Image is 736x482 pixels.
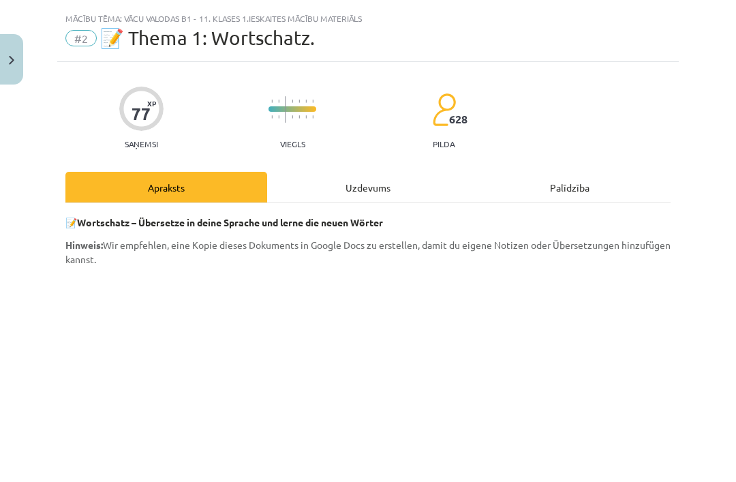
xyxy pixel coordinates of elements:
img: icon-short-line-57e1e144782c952c97e751825c79c345078a6d821885a25fce030b3d8c18986b.svg [292,115,293,119]
img: icon-short-line-57e1e144782c952c97e751825c79c345078a6d821885a25fce030b3d8c18986b.svg [271,115,273,119]
span: Wir empfehlen, eine Kopie dieses Dokuments in Google Docs zu erstellen, damit du eigene Notizen o... [65,239,671,265]
div: Mācību tēma: Vācu valodas b1 - 11. klases 1.ieskaites mācību materiāls [65,14,671,23]
p: Viegls [280,139,305,149]
div: Uzdevums [267,172,469,202]
div: 77 [132,104,151,123]
img: icon-short-line-57e1e144782c952c97e751825c79c345078a6d821885a25fce030b3d8c18986b.svg [305,100,307,103]
img: icon-close-lesson-0947bae3869378f0d4975bcd49f059093ad1ed9edebbc8119c70593378902aed.svg [9,56,14,65]
img: icon-short-line-57e1e144782c952c97e751825c79c345078a6d821885a25fce030b3d8c18986b.svg [292,100,293,103]
p: 📝 [65,215,671,230]
img: icon-short-line-57e1e144782c952c97e751825c79c345078a6d821885a25fce030b3d8c18986b.svg [278,115,279,119]
div: Palīdzība [469,172,671,202]
img: icon-short-line-57e1e144782c952c97e751825c79c345078a6d821885a25fce030b3d8c18986b.svg [278,100,279,103]
span: XP [147,100,156,107]
span: 📝 Thema 1: Wortschatz. [100,27,315,49]
span: 628 [449,113,467,125]
img: icon-short-line-57e1e144782c952c97e751825c79c345078a6d821885a25fce030b3d8c18986b.svg [298,115,300,119]
img: icon-short-line-57e1e144782c952c97e751825c79c345078a6d821885a25fce030b3d8c18986b.svg [298,100,300,103]
img: students-c634bb4e5e11cddfef0936a35e636f08e4e9abd3cc4e673bd6f9a4125e45ecb1.svg [432,93,456,127]
img: icon-short-line-57e1e144782c952c97e751825c79c345078a6d821885a25fce030b3d8c18986b.svg [305,115,307,119]
div: Apraksts [65,172,267,202]
p: Saņemsi [119,139,164,149]
strong: Wortschatz – Übersetze in deine Sprache und lerne die neuen Wörter [77,216,383,228]
img: icon-short-line-57e1e144782c952c97e751825c79c345078a6d821885a25fce030b3d8c18986b.svg [312,115,313,119]
img: icon-short-line-57e1e144782c952c97e751825c79c345078a6d821885a25fce030b3d8c18986b.svg [312,100,313,103]
img: icon-short-line-57e1e144782c952c97e751825c79c345078a6d821885a25fce030b3d8c18986b.svg [271,100,273,103]
p: pilda [433,139,455,149]
span: #2 [65,30,97,46]
strong: Hinweis: [65,239,103,251]
img: icon-long-line-d9ea69661e0d244f92f715978eff75569469978d946b2353a9bb055b3ed8787d.svg [285,96,286,123]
